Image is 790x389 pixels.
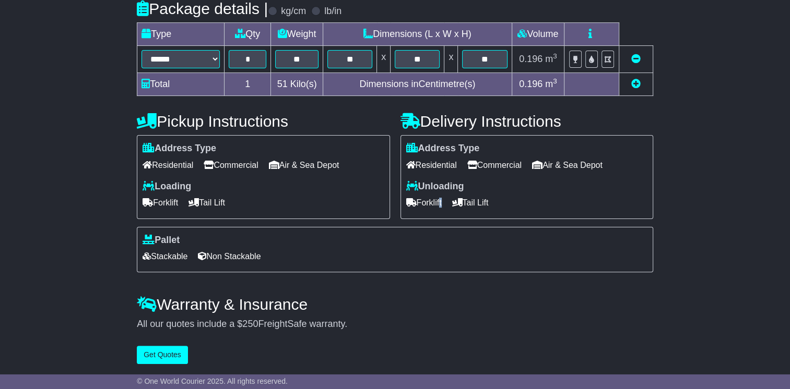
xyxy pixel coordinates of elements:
span: Tail Lift [452,194,489,211]
td: x [444,46,458,73]
span: Air & Sea Depot [269,157,339,173]
sup: 3 [553,77,557,85]
span: m [545,79,557,89]
td: Dimensions (L x W x H) [323,23,512,46]
div: All our quotes include a $ FreightSafe warranty. [137,319,653,330]
td: Qty [225,23,271,46]
h4: Delivery Instructions [400,113,653,130]
label: Pallet [143,235,180,246]
label: Address Type [406,143,480,154]
span: Forklift [406,194,442,211]
td: 1 [225,73,271,96]
td: Type [137,23,225,46]
a: Remove this item [631,54,641,64]
label: kg/cm [281,6,306,17]
a: Add new item [631,79,641,89]
td: Volume [512,23,564,46]
span: 250 [242,319,258,329]
span: Forklift [143,194,178,211]
span: Residential [406,157,457,173]
span: m [545,54,557,64]
span: Commercial [204,157,258,173]
span: Commercial [467,157,522,173]
h4: Pickup Instructions [137,113,390,130]
label: lb/in [324,6,341,17]
label: Loading [143,181,191,192]
span: Non Stackable [198,248,261,264]
sup: 3 [553,52,557,60]
span: Residential [143,157,193,173]
span: Air & Sea Depot [532,157,603,173]
td: Kilo(s) [271,73,323,96]
label: Unloading [406,181,464,192]
td: x [377,46,391,73]
button: Get Quotes [137,346,188,364]
span: 51 [277,79,288,89]
td: Weight [271,23,323,46]
td: Dimensions in Centimetre(s) [323,73,512,96]
label: Address Type [143,143,216,154]
span: Stackable [143,248,187,264]
span: © One World Courier 2025. All rights reserved. [137,377,288,385]
span: 0.196 [519,79,543,89]
h4: Warranty & Insurance [137,296,653,313]
span: Tail Lift [188,194,225,211]
td: Total [137,73,225,96]
span: 0.196 [519,54,543,64]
